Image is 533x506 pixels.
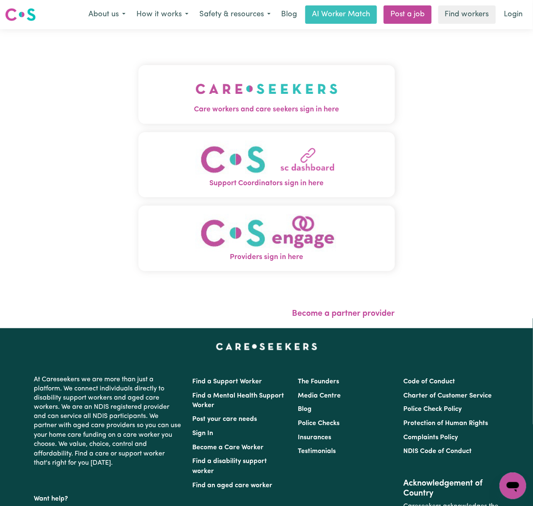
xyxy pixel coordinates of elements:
[138,104,395,115] span: Care workers and care seekers sign in here
[138,65,395,123] button: Care workers and care seekers sign in here
[5,7,36,22] img: Careseekers logo
[438,5,496,24] a: Find workers
[276,5,302,24] a: Blog
[192,378,262,385] a: Find a Support Worker
[305,5,377,24] a: AI Worker Match
[83,6,131,23] button: About us
[384,5,432,24] a: Post a job
[292,310,395,318] a: Become a partner provider
[131,6,194,23] button: How it works
[34,372,182,472] p: At Careseekers we are more than just a platform. We connect individuals directly to disability su...
[194,6,276,23] button: Safety & resources
[500,473,526,499] iframe: Button to launch messaging window
[404,420,488,427] a: Protection of Human Rights
[404,378,455,385] a: Code of Conduct
[404,479,499,499] h2: Acknowledgement of Country
[192,430,213,437] a: Sign In
[404,435,458,441] a: Complaints Policy
[192,416,257,423] a: Post your care needs
[192,445,264,451] a: Become a Care Worker
[5,5,36,24] a: Careseekers logo
[138,252,395,263] span: Providers sign in here
[404,406,462,413] a: Police Check Policy
[138,132,395,198] button: Support Coordinators sign in here
[216,343,317,350] a: Careseekers home page
[298,448,336,455] a: Testimonials
[192,393,284,409] a: Find a Mental Health Support Worker
[192,483,272,489] a: Find an aged care worker
[138,178,395,189] span: Support Coordinators sign in here
[34,491,182,504] p: Want help?
[138,206,395,271] button: Providers sign in here
[298,378,339,385] a: The Founders
[298,406,312,413] a: Blog
[298,435,331,441] a: Insurances
[298,393,341,399] a: Media Centre
[499,5,528,24] a: Login
[298,420,339,427] a: Police Checks
[192,458,267,475] a: Find a disability support worker
[404,393,492,399] a: Charter of Customer Service
[404,448,472,455] a: NDIS Code of Conduct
